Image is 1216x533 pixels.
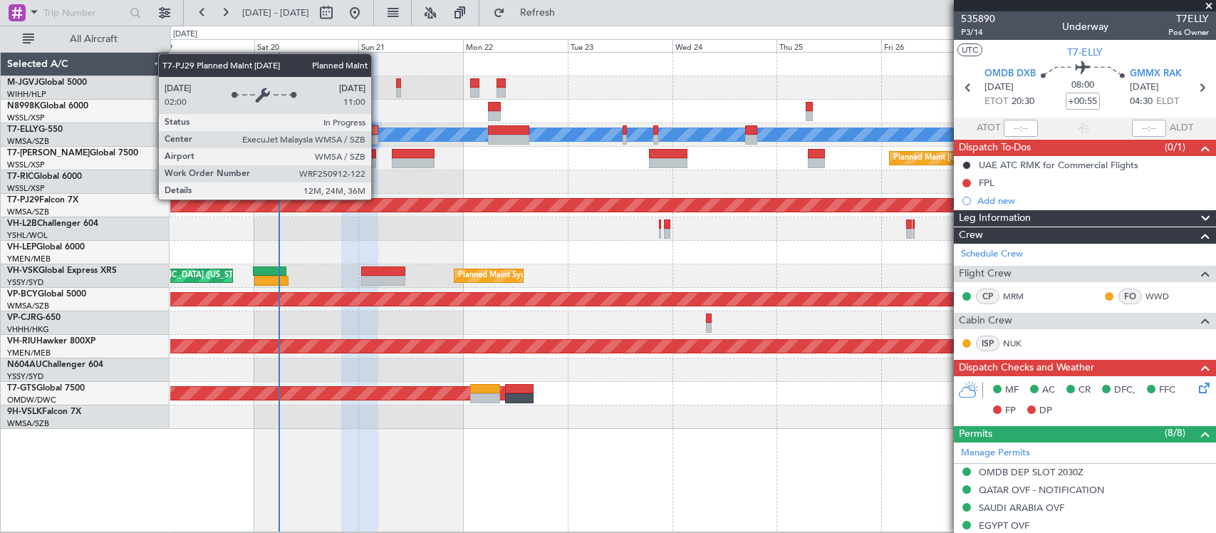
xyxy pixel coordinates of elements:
span: ALDT [1170,121,1193,135]
a: VP-CJRG-650 [7,314,61,322]
a: YSSY/SYD [7,277,43,288]
a: YMEN/MEB [7,254,51,264]
div: Fri 19 [150,39,254,52]
span: GMMX RAK [1130,67,1182,81]
a: N604AUChallenger 604 [7,361,103,369]
div: EGYPT OVF [979,519,1029,532]
a: WIHH/HLP [7,89,46,100]
div: QATAR OVF - NOTIFICATION [979,484,1104,496]
a: VH-RIUHawker 800XP [7,337,95,346]
span: FFC [1159,383,1175,398]
div: SAUDI ARABIA OVF [979,502,1064,514]
a: MRM [1003,290,1035,303]
span: [DATE] [984,81,1014,95]
a: N8998KGlobal 6000 [7,102,88,110]
span: T7ELLY [1168,11,1209,26]
span: T7-ELLY [7,125,38,134]
a: YMEN/MEB [7,348,51,358]
div: Tue 23 [568,39,672,52]
a: OMDW/DWC [7,395,56,405]
span: T7-RIC [7,172,33,181]
input: --:-- [1004,120,1038,137]
span: M-JGVJ [7,78,38,87]
span: CR [1079,383,1091,398]
a: WMSA/SZB [7,136,49,147]
div: Underway [1062,19,1108,34]
a: WSSL/XSP [7,113,45,123]
span: VP-BCY [7,290,38,299]
a: Manage Permits [961,446,1030,460]
span: ETOT [984,95,1008,109]
div: Planned Maint [GEOGRAPHIC_DATA] (Seletar) [893,148,1061,169]
a: VHHH/HKG [7,324,49,335]
button: Refresh [487,1,572,24]
a: WMSA/SZB [7,301,49,311]
a: VH-L2BChallenger 604 [7,219,98,228]
span: T7-ELLY [1067,45,1103,60]
span: VH-LEP [7,243,36,252]
div: ISP [976,336,999,351]
a: WSSL/XSP [7,160,45,170]
a: WSSL/XSP [7,183,45,194]
button: All Aircraft [16,28,155,51]
input: Trip Number [43,2,125,24]
a: WWD [1145,290,1178,303]
span: [DATE] - [DATE] [242,6,309,19]
div: FO [1118,289,1142,304]
div: Mon 22 [463,39,568,52]
span: 04:30 [1130,95,1153,109]
span: VH-RIU [7,337,36,346]
div: Planned Maint Sydney ([PERSON_NAME] Intl) [458,265,623,286]
span: Leg Information [959,210,1031,227]
a: T7-PJ29Falcon 7X [7,196,78,205]
span: OMDB DXB [984,67,1036,81]
span: Flight Crew [959,266,1012,282]
a: NUK [1003,337,1035,350]
a: T7-[PERSON_NAME]Global 7500 [7,149,138,157]
a: T7-RICGlobal 6000 [7,172,82,181]
span: DFC, [1114,383,1136,398]
span: N604AU [7,361,42,369]
a: WMSA/SZB [7,207,49,217]
a: WMSA/SZB [7,418,49,429]
span: (0/1) [1165,140,1185,155]
span: Crew [959,227,983,244]
span: ATOT [977,121,1000,135]
a: 9H-VSLKFalcon 7X [7,408,81,416]
a: YSSY/SYD [7,371,43,382]
a: T7-GTSGlobal 7500 [7,384,85,393]
span: Pos Owner [1168,26,1209,38]
button: UTC [957,43,982,56]
div: Thu 25 [776,39,881,52]
a: M-JGVJGlobal 5000 [7,78,87,87]
a: T7-ELLYG-550 [7,125,63,134]
span: T7-[PERSON_NAME] [7,149,90,157]
a: VP-BCYGlobal 5000 [7,290,86,299]
div: FPL [979,177,994,189]
span: N8998K [7,102,40,110]
span: DP [1039,404,1052,418]
a: YSHL/WOL [7,230,48,241]
span: T7-GTS [7,384,36,393]
div: Sat 20 [254,39,359,52]
span: VH-L2B [7,219,37,228]
div: Add new [977,195,1209,207]
div: Fri 26 [881,39,986,52]
span: MF [1005,383,1019,398]
div: OMDB DEP SLOT 2030Z [979,466,1084,478]
div: UAE ATC RMK for Commercial Flights [979,159,1138,171]
span: Cabin Crew [959,313,1012,329]
span: Dispatch Checks and Weather [959,360,1094,376]
span: 08:00 [1071,78,1094,93]
span: VH-VSK [7,266,38,275]
div: AOG Maint [GEOGRAPHIC_DATA] (Seletar) [271,148,427,169]
span: 535890 [961,11,995,26]
div: CP [976,289,999,304]
span: P3/14 [961,26,995,38]
a: VH-VSKGlobal Express XRS [7,266,117,275]
span: [DATE] [1130,81,1159,95]
span: VP-CJR [7,314,36,322]
span: FP [1005,404,1016,418]
span: T7-PJ29 [7,196,39,205]
span: Permits [959,426,992,443]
